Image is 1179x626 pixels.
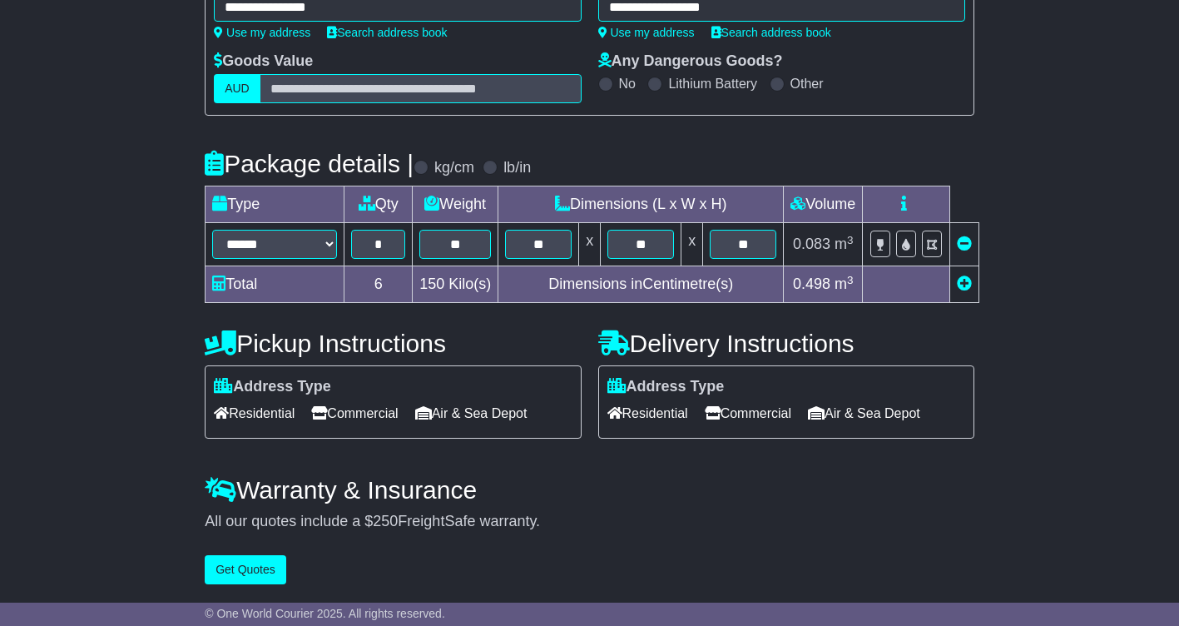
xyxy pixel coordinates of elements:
[327,26,447,39] a: Search address book
[598,26,695,39] a: Use my address
[434,159,474,177] label: kg/cm
[344,266,413,303] td: 6
[784,186,863,223] td: Volume
[205,513,974,531] div: All our quotes include a $ FreightSafe warranty.
[847,274,854,286] sup: 3
[668,76,757,92] label: Lithium Battery
[793,276,830,292] span: 0.498
[847,234,854,246] sup: 3
[619,76,636,92] label: No
[205,330,581,357] h4: Pickup Instructions
[206,186,344,223] td: Type
[214,378,331,396] label: Address Type
[705,400,791,426] span: Commercial
[205,607,445,620] span: © One World Courier 2025. All rights reserved.
[311,400,398,426] span: Commercial
[835,236,854,252] span: m
[413,186,498,223] td: Weight
[205,555,286,584] button: Get Quotes
[598,330,974,357] h4: Delivery Instructions
[503,159,531,177] label: lb/in
[344,186,413,223] td: Qty
[214,74,260,103] label: AUD
[373,513,398,529] span: 250
[808,400,920,426] span: Air & Sea Depot
[598,52,783,71] label: Any Dangerous Goods?
[498,266,784,303] td: Dimensions in Centimetre(s)
[607,378,725,396] label: Address Type
[214,26,310,39] a: Use my address
[205,150,414,177] h4: Package details |
[957,236,972,252] a: Remove this item
[790,76,824,92] label: Other
[957,276,972,292] a: Add new item
[205,476,974,504] h4: Warranty & Insurance
[419,276,444,292] span: 150
[835,276,854,292] span: m
[206,266,344,303] td: Total
[214,52,313,71] label: Goods Value
[711,26,831,39] a: Search address book
[214,400,295,426] span: Residential
[498,186,784,223] td: Dimensions (L x W x H)
[415,400,528,426] span: Air & Sea Depot
[579,223,601,266] td: x
[413,266,498,303] td: Kilo(s)
[793,236,830,252] span: 0.083
[607,400,688,426] span: Residential
[681,223,703,266] td: x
